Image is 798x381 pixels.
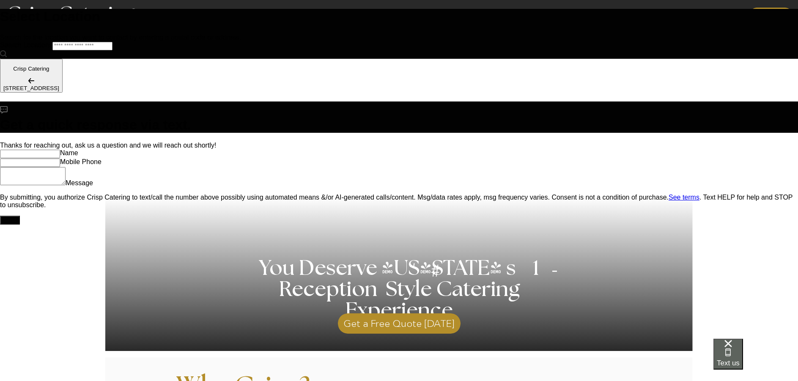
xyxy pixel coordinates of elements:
p: Crisp Catering [3,66,59,72]
iframe: podium webchat widget bubble [713,339,798,381]
div: Send [3,217,16,223]
label: Name [60,149,78,156]
label: Mobile Phone [60,158,101,165]
div: [STREET_ADDRESS] [3,85,59,91]
a: Open terms and conditions in a new window [669,194,699,201]
label: Message [66,179,93,186]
